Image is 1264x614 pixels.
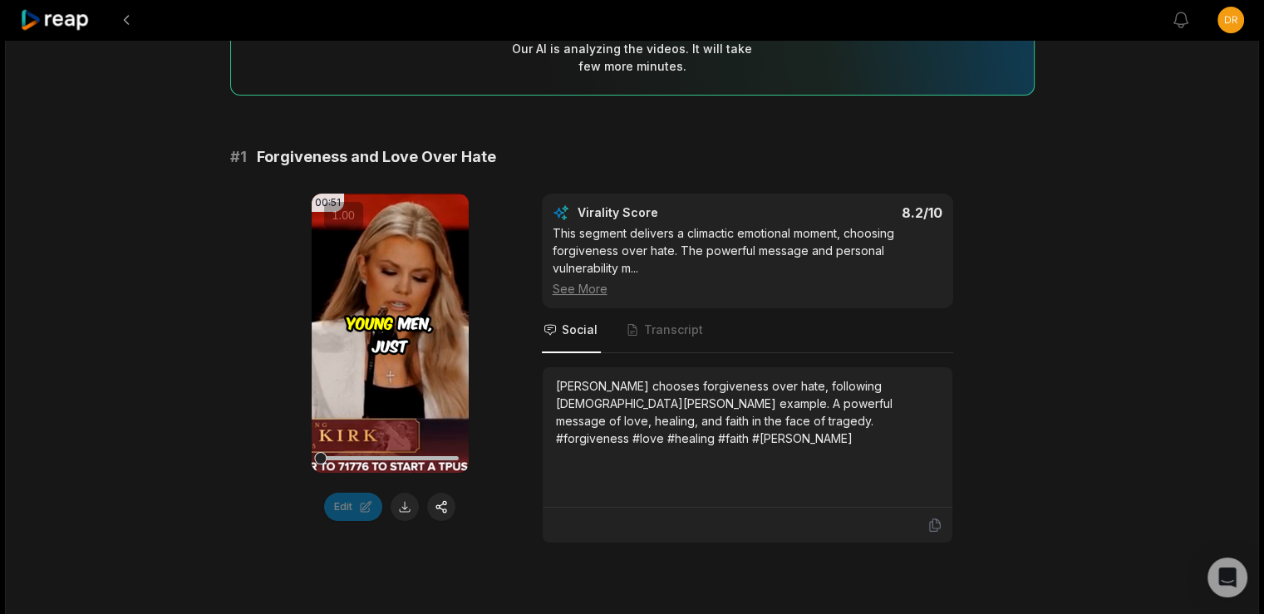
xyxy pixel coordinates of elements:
div: 8.2 /10 [764,204,942,221]
div: See More [553,280,942,297]
span: Transcript [644,322,703,338]
nav: Tabs [542,308,953,353]
span: Forgiveness and Love Over Hate [257,145,496,169]
div: Virality Score [578,204,756,221]
div: Open Intercom Messenger [1207,558,1247,597]
div: [PERSON_NAME] chooses forgiveness over hate, following [DEMOGRAPHIC_DATA][PERSON_NAME] example. A... [556,377,939,447]
div: Our AI is analyzing the video s . It will take few more minutes. [511,40,753,75]
button: Edit [324,493,382,521]
span: Social [562,322,598,338]
div: This segment delivers a climactic emotional moment, choosing forgiveness over hate. The powerful ... [553,224,942,297]
video: Your browser does not support mp4 format. [312,194,469,473]
span: # 1 [230,145,247,169]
